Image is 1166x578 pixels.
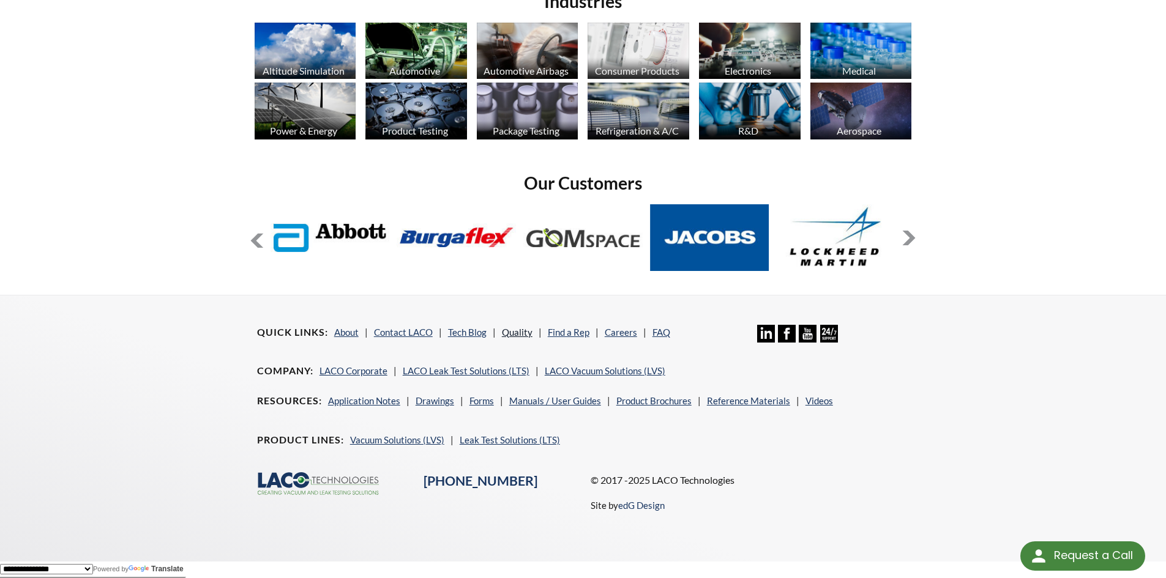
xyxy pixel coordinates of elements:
a: Package Testing [477,83,578,143]
img: industry_Automotive_670x376.jpg [365,23,467,80]
a: Electronics [699,23,801,83]
a: Forms [469,395,494,406]
a: LACO Corporate [320,365,387,376]
div: Automotive Airbags [475,65,577,76]
h4: Company [257,365,313,377]
img: industry_ProductTesting_670x376.jpg [365,83,467,139]
a: Manuals / User Guides [509,395,601,406]
h4: Product Lines [257,434,344,446]
a: Altitude Simulation [255,23,356,83]
div: Product Testing [364,125,466,136]
img: industry_AltitudeSim_670x376.jpg [255,23,356,80]
img: industry_Auto-Airbag_670x376.jpg [477,23,578,80]
a: Quality [502,327,533,338]
p: Site by [591,498,665,513]
div: Request a Call [1054,541,1133,569]
a: Product Brochures [616,395,692,406]
a: Find a Rep [548,327,589,338]
h4: Resources [257,395,322,407]
a: LACO Leak Test Solutions (LTS) [403,365,529,376]
img: GOM-Space.jpg [523,204,643,271]
div: Aerospace [809,125,911,136]
a: Automotive [365,23,467,83]
div: Electronics [697,65,799,76]
a: Translate [129,565,184,573]
div: Package Testing [475,125,577,136]
a: edG Design [618,500,665,511]
a: Automotive Airbags [477,23,578,83]
a: Careers [605,327,637,338]
a: Tech Blog [448,327,487,338]
a: Leak Test Solutions (LTS) [460,434,560,445]
img: Artboard_1.jpg [810,83,912,139]
a: FAQ [652,327,670,338]
a: Application Notes [328,395,400,406]
div: Power & Energy [253,125,355,136]
img: industry_R_D_670x376.jpg [699,83,801,139]
a: Power & Energy [255,83,356,143]
div: Automotive [364,65,466,76]
div: Consumer Products [586,65,688,76]
h4: Quick Links [257,326,328,339]
a: Drawings [416,395,454,406]
a: Reference Materials [707,395,790,406]
a: 24/7 Support [820,333,838,344]
h2: Our Customers [250,172,917,195]
a: About [334,327,359,338]
div: Refrigeration & A/C [586,125,688,136]
a: Consumer Products [588,23,689,83]
a: Medical [810,23,912,83]
img: industry_Electronics_670x376.jpg [699,23,801,80]
img: industry_Consumer_670x376.jpg [588,23,689,80]
img: Burgaflex.jpg [397,204,517,271]
a: Vacuum Solutions (LVS) [350,434,444,445]
a: R&D [699,83,801,143]
a: Aerospace [810,83,912,143]
div: Request a Call [1020,541,1145,571]
img: round button [1029,546,1048,566]
a: LACO Vacuum Solutions (LVS) [545,365,665,376]
a: Product Testing [365,83,467,143]
img: industry_Medical_670x376.jpg [810,23,912,80]
p: © 2017 -2025 LACO Technologies [591,472,910,488]
img: Lockheed-Martin.jpg [777,204,896,271]
img: Abbott-Labs.jpg [271,204,390,271]
div: Altitude Simulation [253,65,355,76]
a: [PHONE_NUMBER] [424,473,537,489]
img: Google Translate [129,565,151,573]
div: Medical [809,65,911,76]
a: Refrigeration & A/C [588,83,689,143]
a: Contact LACO [374,327,433,338]
img: Jacobs.jpg [650,204,769,271]
img: industry_Power-2_670x376.jpg [255,83,356,139]
img: 24/7 Support Icon [820,325,838,343]
a: Videos [805,395,833,406]
img: industry_Package_670x376.jpg [477,83,578,139]
img: industry_HVAC_670x376.jpg [588,83,689,139]
div: R&D [697,125,799,136]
